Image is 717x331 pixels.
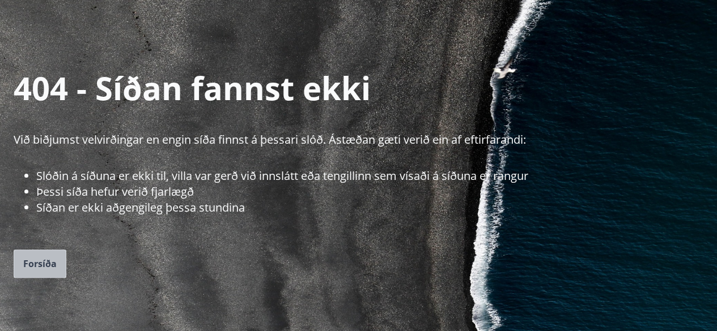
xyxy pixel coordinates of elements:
[23,257,57,270] span: Forsíða
[36,200,717,216] li: Síðan er ekki aðgengileg þessa stundina
[36,168,717,184] li: Slóðin á síðuna er ekki til, villa var gerð við innslátt eða tengillinn sem vísaði á síðuna er ra...
[36,184,717,200] li: Þessi síða hefur verið fjarlægð
[14,66,717,109] p: 404 - Síðan fannst ekki
[14,250,66,278] button: Forsíða
[14,132,717,148] p: Við biðjumst velvirðingar en engin síða finnst á þessari slóð. Ástæðan gæti verið ein af eftirfar...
